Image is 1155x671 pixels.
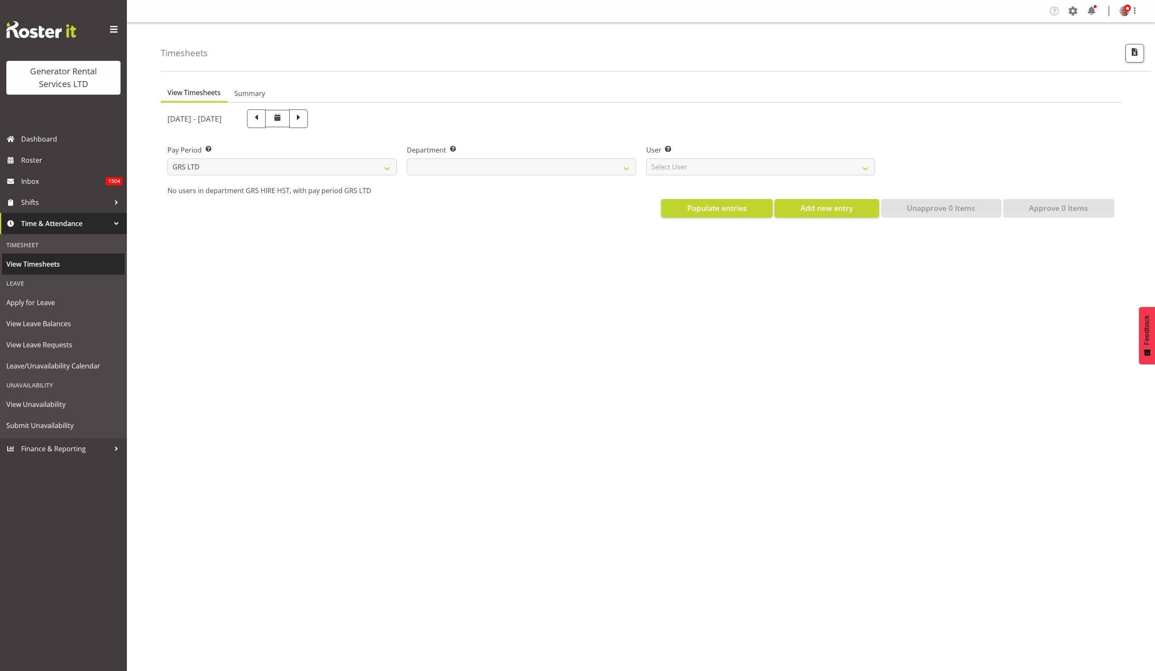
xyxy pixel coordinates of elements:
span: Approve 0 Items [1029,202,1088,213]
span: Finance & Reporting [21,442,110,455]
span: View Leave Requests [6,338,121,351]
img: Rosterit website logo [6,21,76,38]
a: Leave/Unavailability Calendar [2,355,125,376]
a: View Unavailability [2,394,125,415]
span: Roster [21,154,123,166]
label: Pay Period [167,145,397,155]
label: Department [407,145,636,155]
h5: [DATE] - [DATE] [167,114,222,123]
span: Add new entry [801,202,853,213]
button: Add new entry [774,199,879,218]
div: Leave [2,275,125,292]
a: View Timesheets [2,254,125,275]
button: Export CSV [1125,44,1144,63]
span: Shifts [21,196,110,209]
span: View Leave Balances [6,317,121,330]
button: Feedback - Show survey [1139,307,1155,364]
a: View Leave Balances [2,313,125,334]
span: Submit Unavailability [6,419,121,432]
img: dave-wallaced2e02bf5a44ca49c521115b89c5c4806.png [1119,6,1130,16]
span: 1504 [106,177,123,185]
span: Unapprove 0 Items [907,202,975,213]
p: No users in department GRS HIRE HST, with pay period GRS LTD [167,185,1114,196]
span: Apply for Leave [6,296,121,309]
span: Inbox [21,175,106,188]
label: User [646,145,875,155]
a: Submit Unavailability [2,415,125,436]
div: Timesheet [2,236,125,254]
span: View Unavailability [6,398,121,411]
span: Summary [234,88,265,98]
span: Time & Attendance [21,217,110,230]
button: Unapprove 0 Items [881,199,1001,218]
div: Generator Rental Services LTD [15,65,112,90]
span: Leave/Unavailability Calendar [6,360,121,372]
span: View Timesheets [167,87,221,98]
a: View Leave Requests [2,334,125,355]
div: Unavailability [2,376,125,394]
button: Approve 0 Items [1003,199,1114,218]
a: Apply for Leave [2,292,125,313]
span: Dashboard [21,133,123,145]
span: View Timesheets [6,258,121,270]
span: Feedback [1143,315,1151,345]
span: Populate entries [687,202,747,213]
button: Populate entries [661,199,773,218]
h4: Timesheets [161,48,208,58]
